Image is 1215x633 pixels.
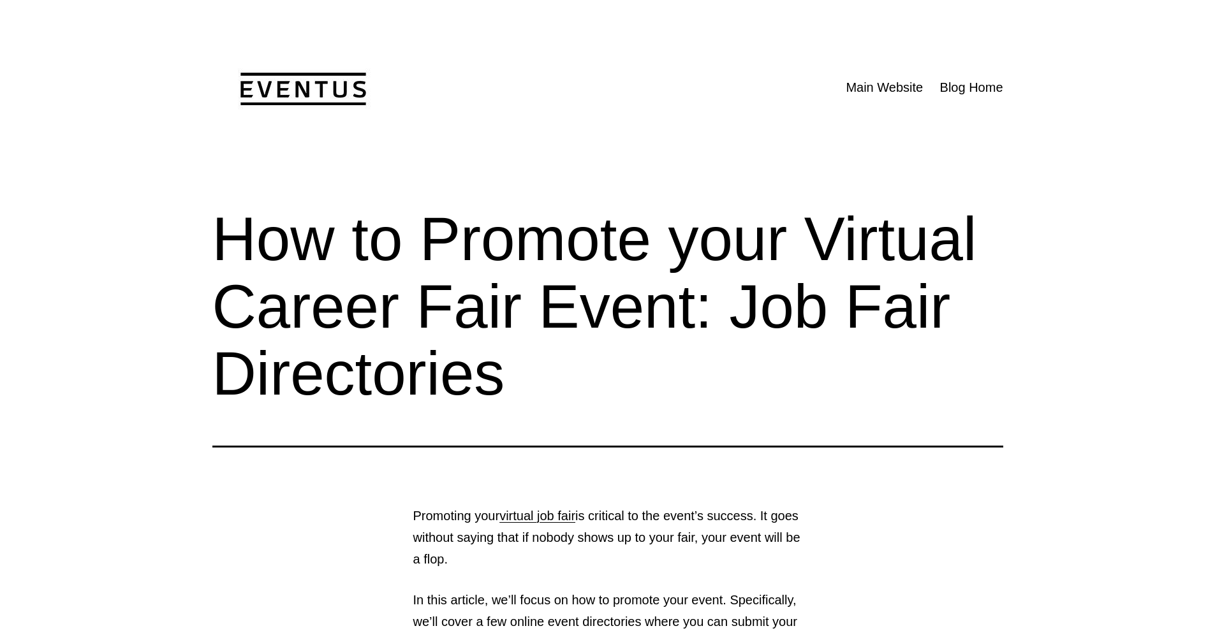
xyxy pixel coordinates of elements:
p: Promoting your is critical to the event’s success. It goes without saying that if nobody shows up... [413,505,802,570]
a: virtual job fair [499,509,575,523]
h1: How to Promote your Virtual Career Fair Event: Job Fair Directories [212,205,1003,407]
a: Main Website [837,71,931,103]
img: The Eventus.io Blog [212,58,395,119]
a: Blog Home [931,71,1011,103]
nav: Primary menu [846,71,1003,103]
